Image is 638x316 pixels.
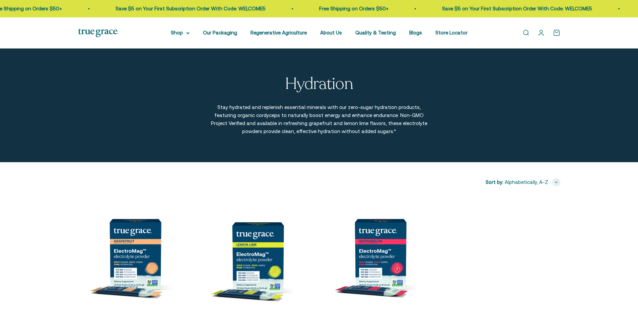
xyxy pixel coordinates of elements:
span: Sort by: [486,178,503,186]
img: ElectroMag™ [323,197,438,311]
p: Stay hydrated and replenish essential minerals with our zero-sugar hydration products, featuring ... [210,103,428,135]
span: Alphabetically, A-Z [505,178,548,186]
a: Free Shipping on Orders $50+ [317,6,387,11]
img: ElectroMag™ [78,197,193,311]
a: Regenerative Agriculture [251,30,307,35]
button: Alphabetically, A-Z [505,178,560,186]
a: Store Locator [435,30,468,35]
a: Quality & Testing [355,30,396,35]
summary: Shop [171,29,190,37]
p: Hydration [285,75,353,93]
img: ElectroMag™ [201,197,315,311]
a: Our Packaging [203,30,237,35]
p: Save $5 on Your First Subscription Order With Code: WELCOME5 [440,5,590,13]
a: About Us [320,30,342,35]
a: Blogs [409,30,422,35]
p: Save $5 on Your First Subscription Order With Code: WELCOME5 [114,5,264,13]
